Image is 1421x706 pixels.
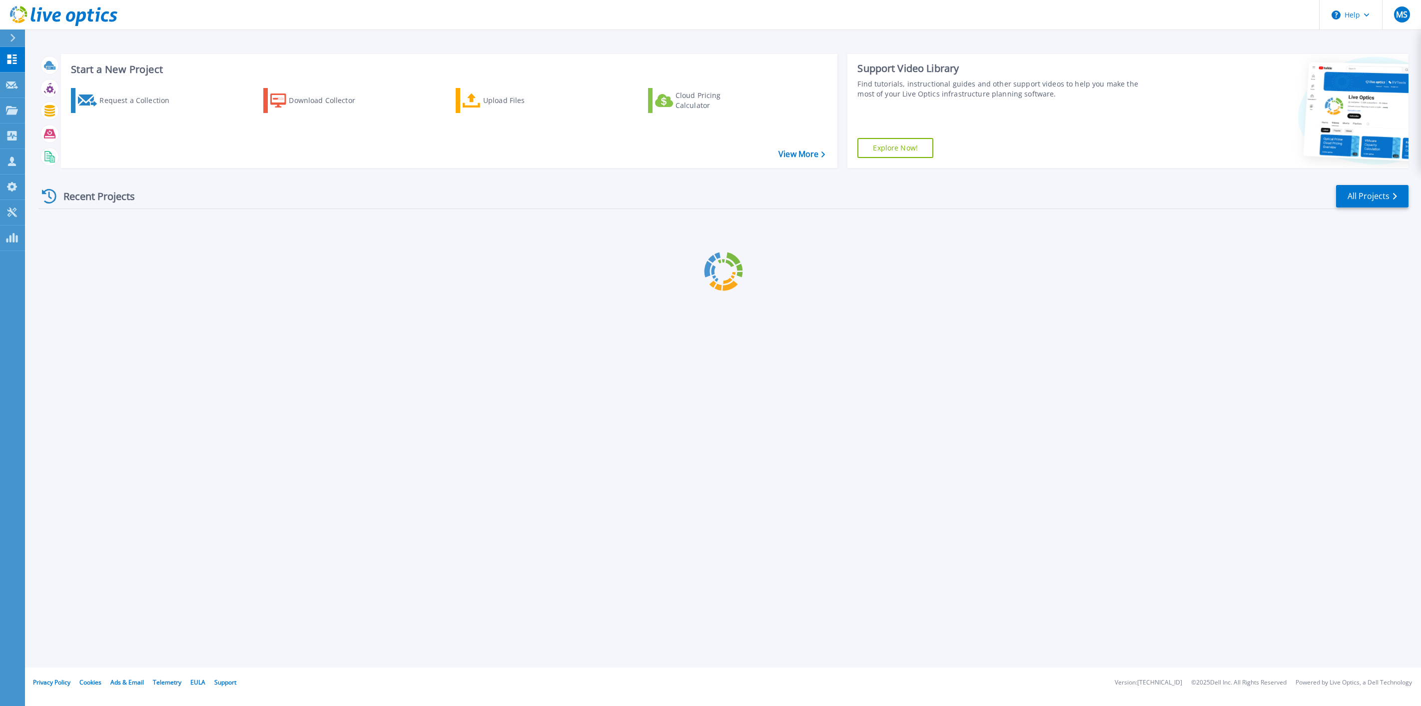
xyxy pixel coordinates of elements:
[153,678,181,686] a: Telemetry
[1115,679,1182,686] li: Version: [TECHNICAL_ID]
[214,678,236,686] a: Support
[857,138,933,158] a: Explore Now!
[79,678,101,686] a: Cookies
[38,184,148,208] div: Recent Projects
[71,88,182,113] a: Request a Collection
[483,90,563,110] div: Upload Files
[71,64,825,75] h3: Start a New Project
[1336,185,1409,207] a: All Projects
[190,678,205,686] a: EULA
[1396,10,1408,18] span: MS
[1296,679,1412,686] li: Powered by Live Optics, a Dell Technology
[33,678,70,686] a: Privacy Policy
[648,88,759,113] a: Cloud Pricing Calculator
[778,149,825,159] a: View More
[289,90,369,110] div: Download Collector
[676,90,755,110] div: Cloud Pricing Calculator
[263,88,375,113] a: Download Collector
[1191,679,1287,686] li: © 2025 Dell Inc. All Rights Reserved
[456,88,567,113] a: Upload Files
[110,678,144,686] a: Ads & Email
[99,90,179,110] div: Request a Collection
[857,79,1149,99] div: Find tutorials, instructional guides and other support videos to help you make the most of your L...
[857,62,1149,75] div: Support Video Library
